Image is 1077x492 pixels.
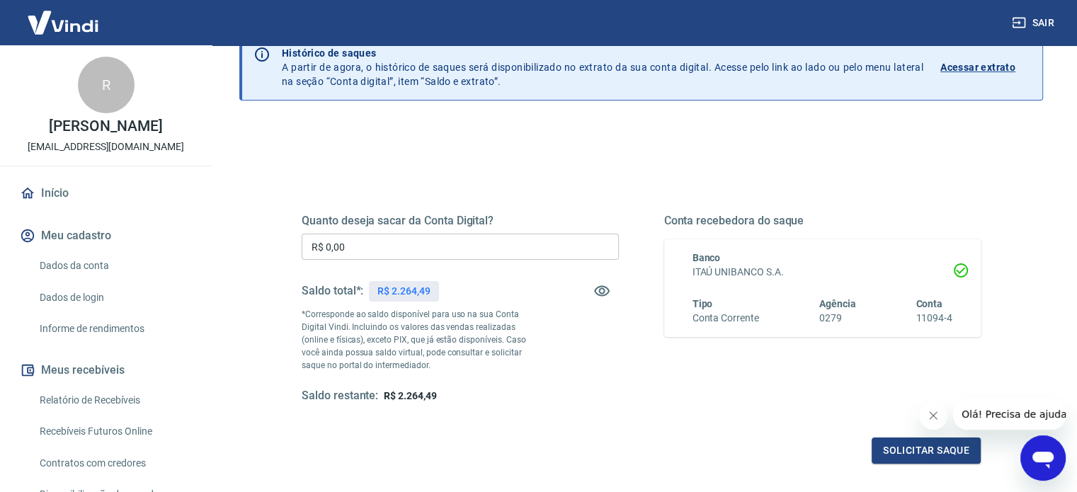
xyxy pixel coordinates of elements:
span: Olá! Precisa de ajuda? [8,10,119,21]
img: Vindi [17,1,109,44]
h6: 0279 [819,311,856,326]
p: Acessar extrato [940,60,1015,74]
button: Sair [1009,10,1060,36]
a: Contratos com credores [34,449,195,478]
iframe: Mensagem da empresa [953,399,1066,430]
div: R [78,57,135,113]
p: A partir de agora, o histórico de saques será disponibilizado no extrato da sua conta digital. Ac... [282,46,923,88]
a: Dados de login [34,283,195,312]
h6: Conta Corrente [693,311,759,326]
p: [EMAIL_ADDRESS][DOMAIN_NAME] [28,139,184,154]
iframe: Botão para abrir a janela de mensagens [1020,435,1066,481]
a: Acessar extrato [940,46,1031,88]
h6: ITAÚ UNIBANCO S.A. [693,265,953,280]
a: Dados da conta [34,251,195,280]
span: R$ 2.264,49 [384,390,436,401]
button: Solicitar saque [872,437,981,464]
a: Informe de rendimentos [34,314,195,343]
span: Banco [693,252,721,263]
p: *Corresponde ao saldo disponível para uso na sua Conta Digital Vindi. Incluindo os valores das ve... [302,308,540,372]
span: Conta [916,298,942,309]
a: Relatório de Recebíveis [34,386,195,415]
p: [PERSON_NAME] [49,119,162,134]
p: Histórico de saques [282,46,923,60]
a: Início [17,178,195,209]
span: Tipo [693,298,713,309]
h5: Saldo restante: [302,389,378,404]
span: Agência [819,298,856,309]
iframe: Fechar mensagem [919,401,947,430]
h5: Conta recebedora do saque [664,214,981,228]
button: Meu cadastro [17,220,195,251]
button: Meus recebíveis [17,355,195,386]
h6: 11094-4 [916,311,952,326]
h5: Saldo total*: [302,284,363,298]
p: R$ 2.264,49 [377,284,430,299]
a: Recebíveis Futuros Online [34,417,195,446]
h5: Quanto deseja sacar da Conta Digital? [302,214,619,228]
